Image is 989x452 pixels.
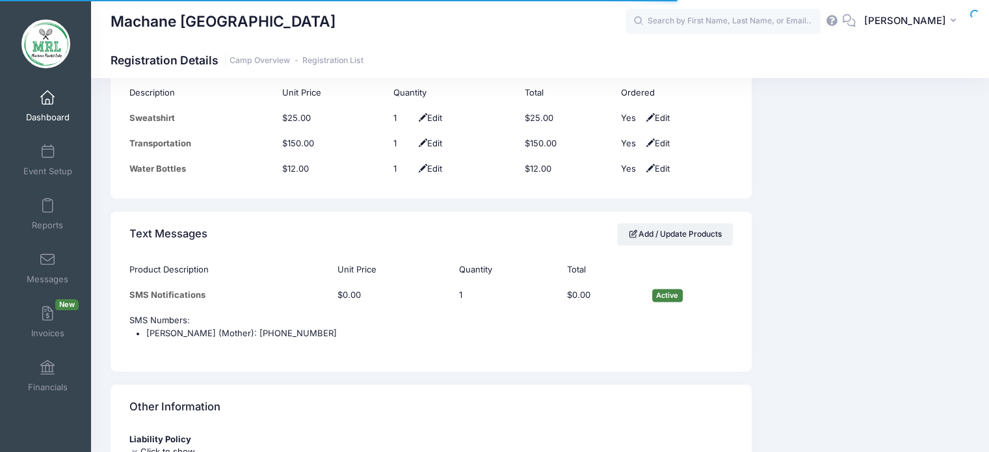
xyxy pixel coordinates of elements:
span: Event Setup [23,166,72,177]
span: Edit [642,163,669,174]
a: Registration List [302,56,363,66]
span: Financials [28,382,68,393]
td: $25.00 [276,105,387,131]
th: Total [560,257,646,282]
a: Event Setup [17,137,79,183]
td: Transportation [129,131,276,156]
td: SMS Notifications [129,282,331,308]
span: Reports [32,220,63,231]
div: Yes [620,137,640,150]
th: Product Description [129,257,331,282]
td: $0.00 [560,282,646,308]
th: Total [519,80,614,105]
div: Yes [620,112,640,125]
td: SMS Numbers: [129,308,732,355]
a: Reports [17,191,79,237]
td: $150.00 [519,131,614,156]
span: Edit [415,163,442,174]
button: [PERSON_NAME] [856,7,969,36]
span: Edit [642,138,669,148]
a: Financials [17,353,79,399]
th: Unit Price [276,80,387,105]
div: Click Pencil to edit... [393,112,413,125]
td: Water Bottles [129,156,276,181]
span: New [55,299,79,310]
div: Click Pencil to edit... [459,289,479,302]
span: Edit [415,138,442,148]
a: Camp Overview [230,56,290,66]
td: $0.00 [331,282,453,308]
a: Messages [17,245,79,291]
th: Ordered [614,80,733,105]
th: Quantity [387,80,519,105]
th: Quantity [453,257,560,282]
span: Edit [642,113,669,123]
span: Messages [27,274,68,285]
span: Invoices [31,328,64,339]
th: Description [129,80,276,105]
span: Active [652,289,683,301]
td: Sweatshirt [129,105,276,131]
td: $25.00 [519,105,614,131]
div: Click Pencil to edit... [393,163,413,176]
div: Click Pencil to edit... [393,137,413,150]
div: Liability Policy [129,433,732,446]
span: Dashboard [26,112,70,123]
span: Edit [415,113,442,123]
div: Yes [620,163,640,176]
td: $12.00 [276,156,387,181]
td: $12.00 [519,156,614,181]
h4: Other Information [129,388,220,425]
h1: Registration Details [111,53,363,67]
span: [PERSON_NAME] [864,14,946,28]
li: [PERSON_NAME] (Mother): [PHONE_NUMBER] [146,327,732,340]
a: InvoicesNew [17,299,79,345]
a: Dashboard [17,83,79,129]
a: Add / Update Products [617,223,733,245]
th: Unit Price [331,257,453,282]
h1: Machane [GEOGRAPHIC_DATA] [111,7,336,36]
h4: Text Messages [129,215,207,252]
img: Machane Racket Lake [21,20,70,68]
td: $150.00 [276,131,387,156]
input: Search by First Name, Last Name, or Email... [626,8,821,34]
